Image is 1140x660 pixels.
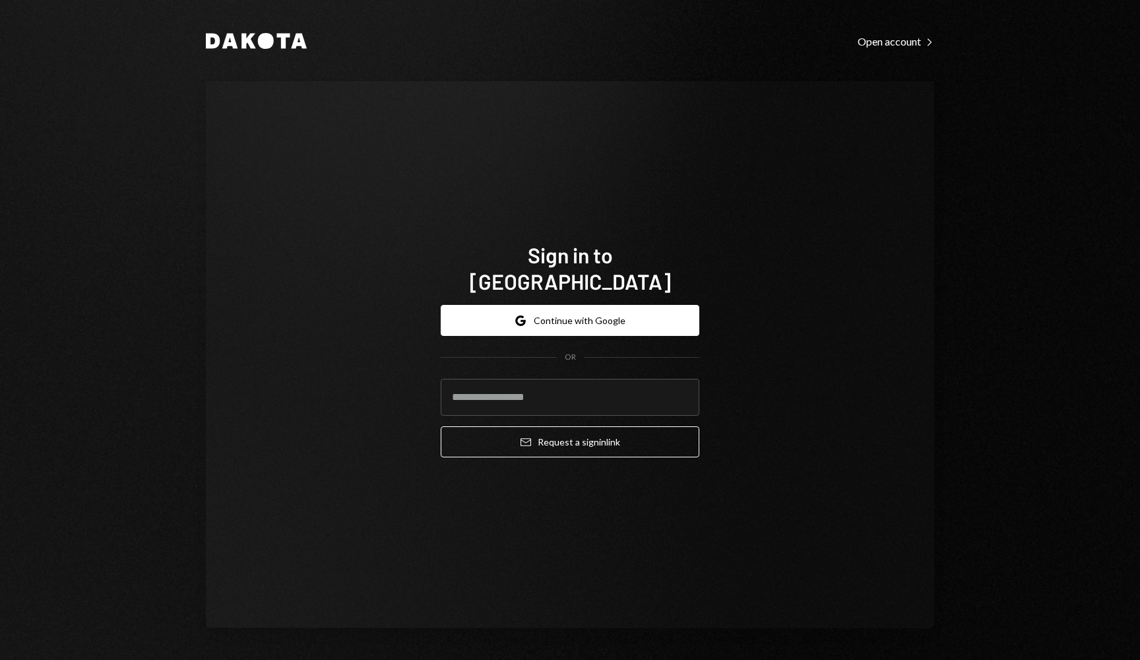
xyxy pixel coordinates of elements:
[441,305,699,336] button: Continue with Google
[441,242,699,294] h1: Sign in to [GEOGRAPHIC_DATA]
[441,426,699,457] button: Request a signinlink
[565,352,576,363] div: OR
[858,34,934,48] a: Open account
[858,35,934,48] div: Open account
